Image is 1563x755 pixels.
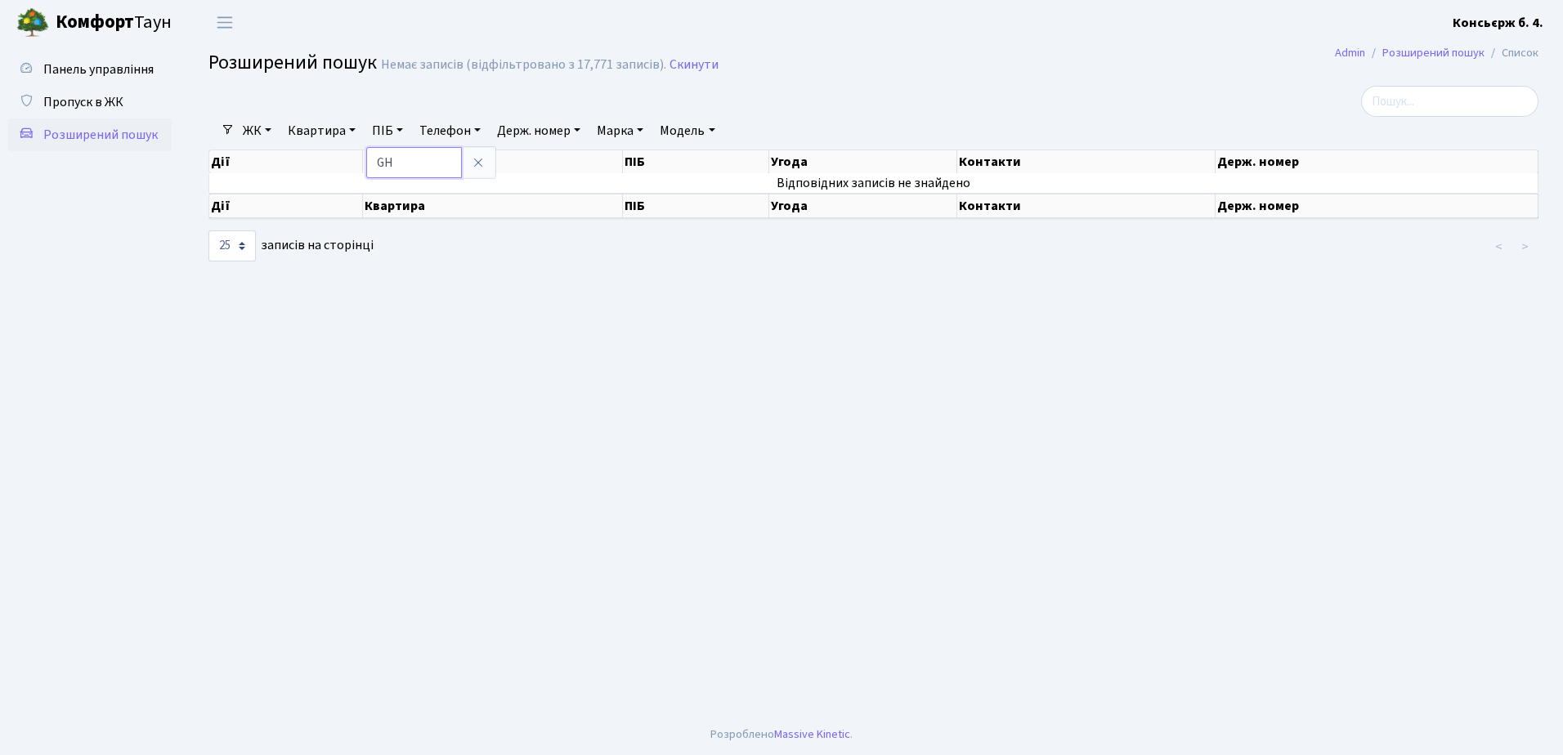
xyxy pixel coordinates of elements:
[1361,86,1538,117] input: Пошук...
[653,117,721,145] a: Модель
[381,57,666,73] div: Немає записів (відфільтровано з 17,771 записів).
[1453,14,1543,32] b: Консьєрж б. 4.
[1335,44,1365,61] a: Admin
[710,726,853,744] div: Розроблено .
[1382,44,1485,61] a: Розширений пошук
[209,173,1538,193] td: Відповідних записів не знайдено
[43,126,158,144] span: Розширений пошук
[236,117,278,145] a: ЖК
[16,7,49,39] img: logo.png
[8,86,172,118] a: Пропуск в ЖК
[957,150,1216,173] th: Контакти
[623,194,769,218] th: ПІБ
[1453,13,1543,33] a: Консьєрж б. 4.
[1310,36,1563,70] nav: breadcrumb
[43,60,154,78] span: Панель управління
[957,194,1216,218] th: Контакти
[281,117,362,145] a: Квартира
[209,150,363,173] th: Дії
[208,230,374,261] label: записів на сторінці
[365,117,410,145] a: ПІБ
[8,118,172,151] a: Розширений пошук
[1216,194,1538,218] th: Держ. номер
[208,230,256,261] select: записів на сторінці
[43,93,123,111] span: Пропуск в ЖК
[204,9,245,36] button: Переключити навігацію
[623,150,769,173] th: ПІБ
[56,9,172,37] span: Таун
[56,9,134,35] b: Комфорт
[670,57,719,73] a: Скинути
[769,150,957,173] th: Угода
[209,194,363,218] th: Дії
[363,150,623,173] th: Квартира
[8,53,172,86] a: Панель управління
[1216,150,1538,173] th: Держ. номер
[490,117,587,145] a: Держ. номер
[769,194,957,218] th: Угода
[590,117,650,145] a: Марка
[1485,44,1538,62] li: Список
[413,117,487,145] a: Телефон
[774,726,850,743] a: Massive Kinetic
[208,48,377,77] span: Розширений пошук
[363,194,623,218] th: Квартира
